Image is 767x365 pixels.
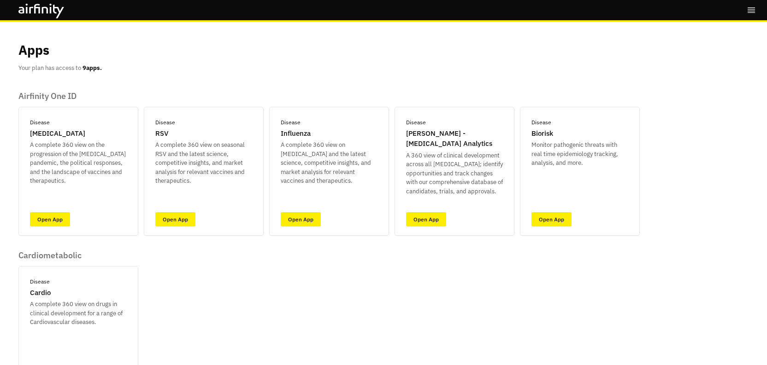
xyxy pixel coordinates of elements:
a: Open App [531,212,572,226]
p: [MEDICAL_DATA] [30,128,85,139]
p: Disease [155,118,175,127]
p: Your plan has access to [18,64,102,73]
p: [PERSON_NAME] - [MEDICAL_DATA] Analytics [406,128,503,149]
p: A 360 view of clinical development across all [MEDICAL_DATA]; identify opportunities and track ch... [406,151,503,196]
a: Open App [281,212,321,226]
p: Biorisk [531,128,553,139]
p: Cardiometabolic [18,250,138,261]
p: A complete 360 view on the progression of the [MEDICAL_DATA] pandemic, the political responses, a... [30,140,127,185]
p: Airfinity One ID [18,91,640,101]
p: Disease [531,118,551,127]
p: Apps [18,41,49,60]
p: Disease [30,118,50,127]
p: A complete 360 view on seasonal RSV and the latest science, competitive insights, and market anal... [155,140,252,185]
p: Disease [30,278,50,286]
p: Cardio [30,288,51,298]
p: Monitor pathogenic threats with real time epidemiology tracking, analysis, and more. [531,140,628,168]
a: Open App [406,212,446,226]
p: A complete 360 view on drugs in clinical development for a range of Cardiovascular diseases. [30,300,127,327]
p: A complete 360 view on [MEDICAL_DATA] and the latest science, competitive insights, and market an... [281,140,378,185]
p: Disease [281,118,301,127]
a: Open App [155,212,195,226]
p: RSV [155,128,168,139]
p: Influenza [281,128,311,139]
p: Disease [406,118,426,127]
a: Open App [30,212,70,226]
b: 9 apps. [83,64,102,72]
